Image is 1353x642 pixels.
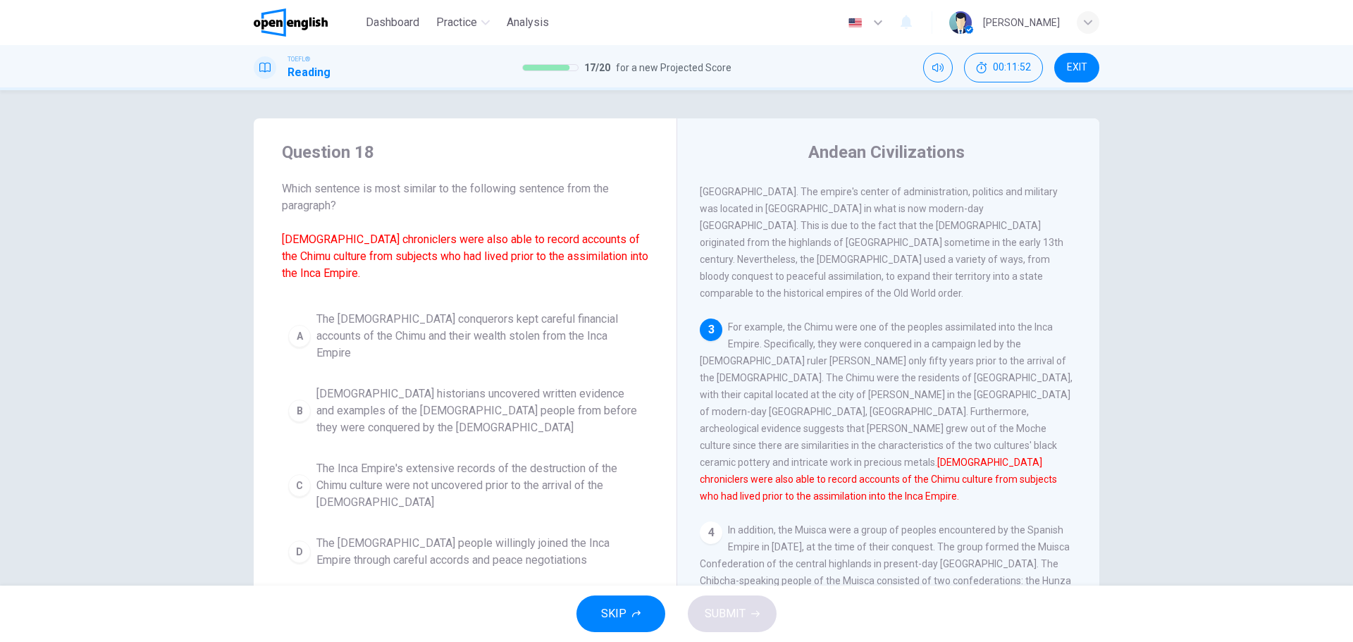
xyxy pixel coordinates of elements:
[288,400,311,422] div: B
[366,14,419,31] span: Dashboard
[576,595,665,632] button: SKIP
[507,14,549,31] span: Analysis
[282,304,648,368] button: AThe [DEMOGRAPHIC_DATA] conquerors kept careful financial accounts of the Chimu and their wealth ...
[316,535,642,569] span: The [DEMOGRAPHIC_DATA] people willingly joined the Inca Empire through careful accords and peace ...
[1054,53,1099,82] button: EXIT
[808,141,965,163] h4: Andean Civilizations
[282,233,648,280] font: [DEMOGRAPHIC_DATA] chroniclers were also able to record accounts of the Chimu culture from subjec...
[584,59,610,76] span: 17 / 20
[993,62,1031,73] span: 00:11:52
[254,8,328,37] img: OpenEnglish logo
[983,14,1060,31] div: [PERSON_NAME]
[316,385,642,436] span: [DEMOGRAPHIC_DATA] historians uncovered written evidence and examples of the [DEMOGRAPHIC_DATA] p...
[282,529,648,575] button: DThe [DEMOGRAPHIC_DATA] people willingly joined the Inca Empire through careful accords and peace...
[501,10,555,35] button: Analysis
[282,454,648,517] button: CThe Inca Empire's extensive records of the destruction of the Chimu culture were not uncovered p...
[282,141,648,163] h4: Question 18
[700,321,1073,502] span: For example, the Chimu were one of the peoples assimilated into the Inca Empire. Specifically, th...
[1067,62,1087,73] span: EXIT
[700,319,722,341] div: 3
[282,180,648,282] span: Which sentence is most similar to the following sentence from the paragraph?
[431,10,495,35] button: Practice
[700,457,1057,502] font: [DEMOGRAPHIC_DATA] chroniclers were also able to record accounts of the Chimu culture from subjec...
[964,53,1043,82] div: Hide
[288,64,330,81] h1: Reading
[436,14,477,31] span: Practice
[360,10,425,35] button: Dashboard
[923,53,953,82] div: Mute
[282,379,648,443] button: B[DEMOGRAPHIC_DATA] historians uncovered written evidence and examples of the [DEMOGRAPHIC_DATA] ...
[316,460,642,511] span: The Inca Empire's extensive records of the destruction of the Chimu culture were not uncovered pr...
[700,521,722,544] div: 4
[601,604,626,624] span: SKIP
[964,53,1043,82] button: 00:11:52
[316,311,642,362] span: The [DEMOGRAPHIC_DATA] conquerors kept careful financial accounts of the Chimu and their wealth s...
[288,54,310,64] span: TOEFL®
[288,325,311,347] div: A
[846,18,864,28] img: en
[288,541,311,563] div: D
[949,11,972,34] img: Profile picture
[254,8,360,37] a: OpenEnglish logo
[288,474,311,497] div: C
[616,59,731,76] span: for a new Projected Score
[700,85,1066,299] span: The Inca Empire was the largest empire in [GEOGRAPHIC_DATA]. The [DEMOGRAPHIC_DATA] succeeded in ...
